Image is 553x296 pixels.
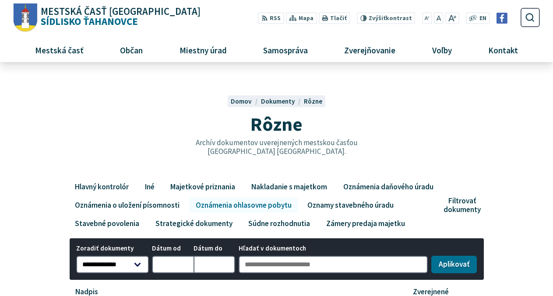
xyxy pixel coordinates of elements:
[76,245,149,252] span: Zoradiť dokumenty
[164,38,241,62] a: Miestny úrad
[105,38,158,62] a: Občan
[320,216,411,231] a: Zámery predaja majetku
[152,256,194,273] input: Dátum od
[304,97,322,105] a: Rôzne
[429,38,455,62] span: Voľby
[69,179,135,194] a: Hlavný kontrolór
[329,38,410,62] a: Zverejňovanie
[250,112,303,136] span: Rôzne
[152,245,194,252] span: Dátum od
[337,179,440,194] a: Oznámenia daňového úradu
[261,97,304,105] a: Dokumenty
[149,216,239,231] a: Strategické dokumenty
[473,38,533,62] a: Kontakt
[231,97,261,105] a: Domov
[177,138,377,156] p: Archív dokumentov uverejnených mestskou časťou [GEOGRAPHIC_DATA] [GEOGRAPHIC_DATA].
[239,245,428,252] span: Hľadať v dokumentoch
[69,216,146,231] a: Stavebné povolenia
[231,97,252,105] span: Domov
[443,196,484,214] button: Filtrovať dokumenty
[445,12,459,24] button: Zväčšiť veľkosť písma
[330,15,347,22] span: Tlačiť
[285,12,317,24] a: Mapa
[477,14,489,23] a: EN
[13,3,37,32] img: Prejsť na domovskú stránku
[299,14,313,23] span: Mapa
[194,256,235,273] input: Dátum do
[32,38,87,62] span: Mestská časť
[69,198,186,212] a: Oznámenia o uložení písomnosti
[444,196,481,214] span: Filtrovať dokumenty
[341,38,399,62] span: Zverejňovanie
[431,256,477,273] button: Aplikovať
[242,216,317,231] a: Súdne rozhodnutia
[357,12,415,24] button: Zvýšiťkontrast
[434,12,444,24] button: Nastaviť pôvodnú veľkosť písma
[318,12,350,24] button: Tlačiť
[369,14,386,22] span: Zvýšiť
[270,14,281,23] span: RSS
[20,38,99,62] a: Mestská časť
[479,14,486,23] span: EN
[369,15,412,22] span: kontrast
[164,179,242,194] a: Majetkové priznania
[41,7,201,17] span: Mestská časť [GEOGRAPHIC_DATA]
[260,38,311,62] span: Samospráva
[117,38,146,62] span: Občan
[422,12,433,24] button: Zmenšiť veľkosť písma
[258,12,284,24] a: RSS
[76,256,149,273] select: Zoradiť dokumenty
[245,179,333,194] a: Nakladanie s majetkom
[194,245,235,252] span: Dátum do
[239,256,428,273] input: Hľadať v dokumentoch
[417,38,467,62] a: Voľby
[497,13,507,24] img: Prejsť na Facebook stránku
[13,3,200,32] a: Logo Sídlisko Ťahanovce, prejsť na domovskú stránku.
[261,97,295,105] span: Dokumenty
[176,38,230,62] span: Miestny úrad
[248,38,323,62] a: Samospráva
[37,7,201,27] span: Sídlisko Ťahanovce
[189,198,298,212] a: Oznámenia ohlasovne pobytu
[138,179,161,194] a: Iné
[485,38,521,62] span: Kontakt
[301,198,400,212] a: Oznamy stavebného úradu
